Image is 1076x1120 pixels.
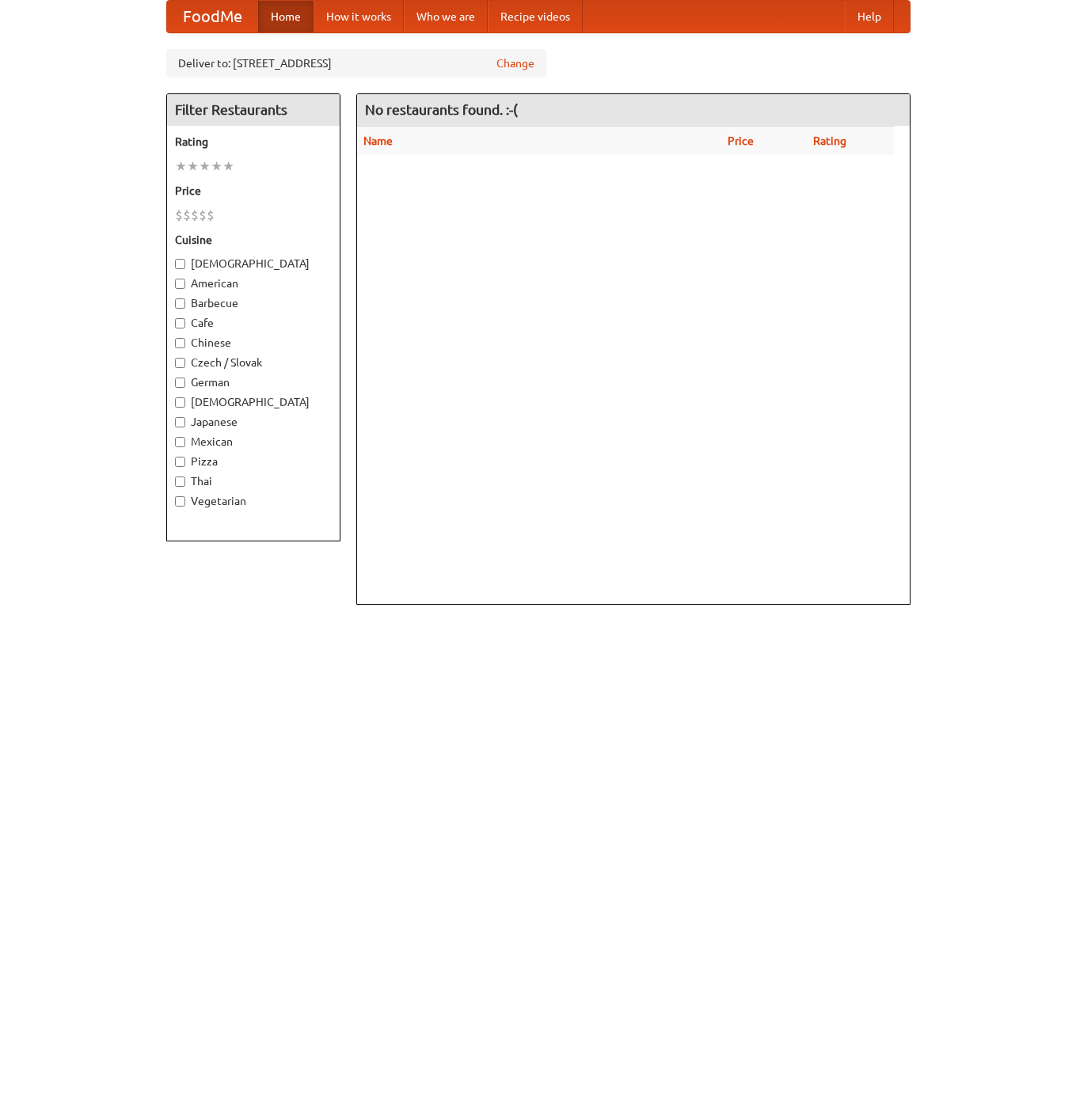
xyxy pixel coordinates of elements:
[191,207,199,224] li: $
[175,232,332,248] h5: Cuisine
[175,378,185,388] input: German
[175,338,185,348] input: Chinese
[167,1,258,32] a: FoodMe
[363,135,393,147] a: Name
[175,496,185,507] input: Vegetarian
[314,1,404,32] a: How it works
[175,493,332,509] label: Vegetarian
[175,295,332,311] label: Barbecue
[175,259,185,269] input: [DEMOGRAPHIC_DATA]
[175,207,183,224] li: $
[207,207,215,224] li: $
[845,1,894,32] a: Help
[199,158,211,175] li: ★
[496,55,534,71] a: Change
[813,135,846,147] a: Rating
[175,183,332,199] h5: Price
[175,158,187,175] li: ★
[183,207,191,224] li: $
[175,454,332,469] label: Pizza
[175,275,332,291] label: American
[175,397,185,408] input: [DEMOGRAPHIC_DATA]
[167,94,340,126] h4: Filter Restaurants
[175,434,332,450] label: Mexican
[175,437,185,447] input: Mexican
[175,374,332,390] label: German
[365,102,518,117] ng-pluralize: No restaurants found. :-(
[175,298,185,309] input: Barbecue
[175,134,332,150] h5: Rating
[175,318,185,328] input: Cafe
[175,315,332,331] label: Cafe
[175,358,185,368] input: Czech / Slovak
[175,279,185,289] input: American
[199,207,207,224] li: $
[728,135,754,147] a: Price
[488,1,583,32] a: Recipe videos
[175,476,185,487] input: Thai
[187,158,199,175] li: ★
[175,457,185,467] input: Pizza
[404,1,488,32] a: Who we are
[175,335,332,351] label: Chinese
[222,158,234,175] li: ★
[258,1,314,32] a: Home
[175,473,332,489] label: Thai
[175,394,332,410] label: [DEMOGRAPHIC_DATA]
[175,414,332,430] label: Japanese
[175,417,185,427] input: Japanese
[211,158,222,175] li: ★
[175,256,332,271] label: [DEMOGRAPHIC_DATA]
[175,355,332,370] label: Czech / Slovak
[166,49,546,78] div: Deliver to: [STREET_ADDRESS]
